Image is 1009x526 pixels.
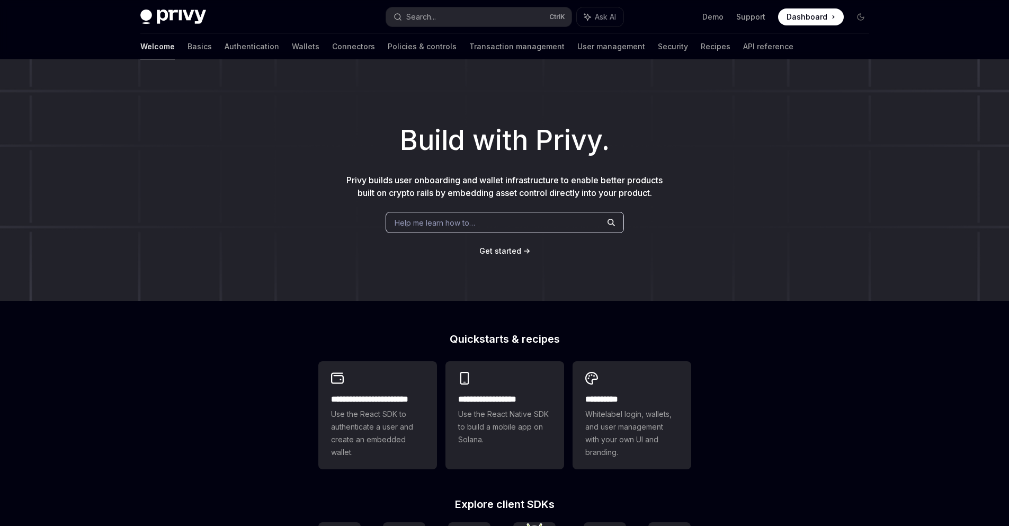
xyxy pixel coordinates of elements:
[395,217,475,228] span: Help me learn how to…
[318,334,691,344] h2: Quickstarts & recipes
[702,12,724,22] a: Demo
[292,34,319,59] a: Wallets
[458,408,551,446] span: Use the React Native SDK to build a mobile app on Solana.
[469,34,565,59] a: Transaction management
[479,246,521,255] span: Get started
[346,175,663,198] span: Privy builds user onboarding and wallet infrastructure to enable better products built on crypto ...
[573,361,691,469] a: **** *****Whitelabel login, wallets, and user management with your own UI and branding.
[736,12,765,22] a: Support
[140,34,175,59] a: Welcome
[787,12,827,22] span: Dashboard
[331,408,424,459] span: Use the React SDK to authenticate a user and create an embedded wallet.
[17,120,992,161] h1: Build with Privy.
[658,34,688,59] a: Security
[386,7,572,26] button: Search...CtrlK
[852,8,869,25] button: Toggle dark mode
[187,34,212,59] a: Basics
[318,499,691,510] h2: Explore client SDKs
[406,11,436,23] div: Search...
[388,34,457,59] a: Policies & controls
[701,34,730,59] a: Recipes
[140,10,206,24] img: dark logo
[778,8,844,25] a: Dashboard
[225,34,279,59] a: Authentication
[577,34,645,59] a: User management
[479,246,521,256] a: Get started
[445,361,564,469] a: **** **** **** ***Use the React Native SDK to build a mobile app on Solana.
[332,34,375,59] a: Connectors
[577,7,623,26] button: Ask AI
[585,408,678,459] span: Whitelabel login, wallets, and user management with your own UI and branding.
[549,13,565,21] span: Ctrl K
[743,34,793,59] a: API reference
[595,12,616,22] span: Ask AI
